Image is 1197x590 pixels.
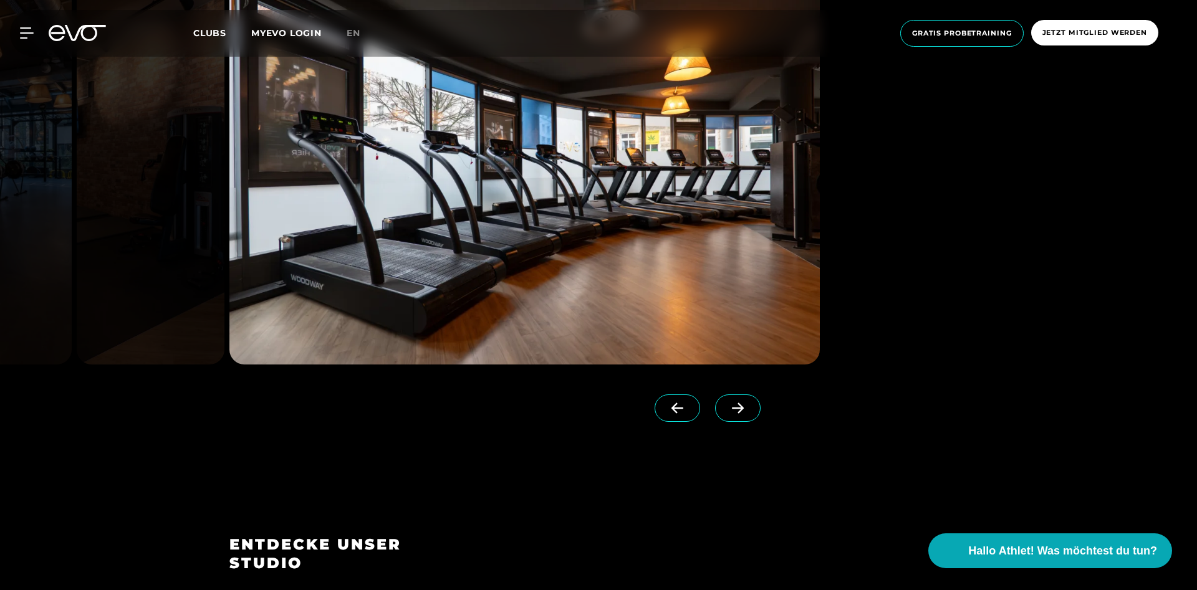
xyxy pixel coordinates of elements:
[968,543,1157,559] span: Hallo Athlet! Was möchtest du tun?
[251,27,322,39] a: MYEVO LOGIN
[347,27,360,39] span: en
[193,27,251,39] a: Clubs
[1027,20,1162,47] a: Jetzt Mitglied werden
[912,28,1012,39] span: Gratis Probetraining
[897,20,1027,47] a: Gratis Probetraining
[193,27,226,39] span: Clubs
[1042,27,1147,38] span: Jetzt Mitglied werden
[229,535,452,573] h3: ENTDECKE UNSER STUDIO
[928,533,1172,568] button: Hallo Athlet! Was möchtest du tun?
[347,26,375,40] a: en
